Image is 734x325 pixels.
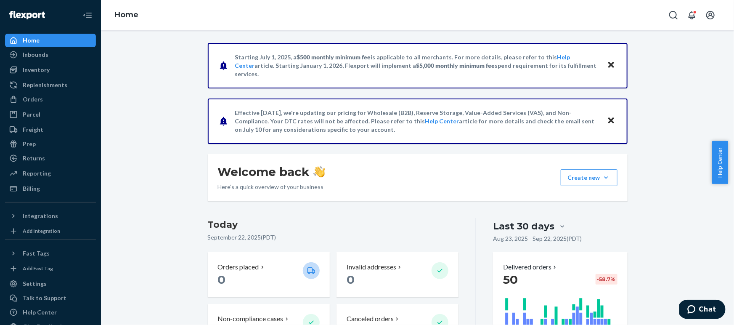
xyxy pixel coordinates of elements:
a: Inbounds [5,48,96,61]
h3: Today [208,218,459,232]
img: Flexport logo [9,11,45,19]
h1: Welcome back [218,164,325,179]
div: Inventory [23,66,50,74]
button: Open Search Box [665,7,682,24]
a: Home [114,10,138,19]
a: Home [5,34,96,47]
div: -58.7 % [596,274,617,285]
span: 0 [218,272,226,287]
a: Billing [5,182,96,195]
button: Close [606,59,617,72]
a: Reporting [5,167,96,180]
button: Delivered orders [503,262,558,272]
div: Settings [23,280,47,288]
div: Returns [23,154,45,162]
p: Here’s a quick overview of your business [218,183,325,191]
span: $500 monthly minimum fee [297,53,371,61]
div: Home [23,36,40,45]
button: Fast Tags [5,247,96,260]
button: Close Navigation [79,7,96,24]
span: 50 [503,272,518,287]
div: Help Center [23,308,57,317]
p: Effective [DATE], we're updating our pricing for Wholesale (B2B), Reserve Storage, Value-Added Se... [235,109,599,134]
button: Talk to Support [5,291,96,305]
button: Open account menu [702,7,719,24]
div: Prep [23,140,36,148]
iframe: Opens a widget where you can chat to one of our agents [679,300,726,321]
a: Add Integration [5,226,96,236]
div: Replenishments [23,81,67,89]
ol: breadcrumbs [108,3,145,27]
div: Inbounds [23,51,48,59]
a: Replenishments [5,78,96,92]
div: Last 30 days [493,220,554,233]
a: Freight [5,123,96,136]
button: Help Center [712,141,728,184]
div: Orders [23,95,43,104]
div: Fast Tags [23,249,50,258]
button: Orders placed 0 [208,252,330,297]
div: Freight [23,125,43,134]
a: Help Center [425,117,459,125]
p: Canceled orders [347,314,394,324]
div: Integrations [23,212,58,220]
div: Reporting [23,169,51,178]
p: Starting July 1, 2025, a is applicable to all merchants. For more details, please refer to this a... [235,53,599,78]
div: Parcel [23,110,40,119]
p: Orders placed [218,262,259,272]
a: Orders [5,93,96,106]
span: $5,000 monthly minimum fee [416,62,495,69]
div: Add Integration [23,227,60,234]
p: Non-compliance cases [218,314,284,324]
button: Close [606,115,617,127]
span: 0 [347,272,355,287]
a: Prep [5,137,96,151]
button: Integrations [5,209,96,223]
p: September 22, 2025 ( PDT ) [208,233,459,242]
button: Open notifications [684,7,700,24]
a: Settings [5,277,96,290]
a: Inventory [5,63,96,77]
p: Aug 23, 2025 - Sep 22, 2025 ( PDT ) [493,234,582,243]
p: Invalid addresses [347,262,396,272]
button: Invalid addresses 0 [337,252,458,297]
div: Add Fast Tag [23,265,53,272]
a: Parcel [5,108,96,121]
button: Create new [561,169,617,186]
a: Help Center [5,306,96,319]
div: Talk to Support [23,294,66,302]
a: Returns [5,152,96,165]
img: hand-wave emoji [313,166,325,178]
div: Billing [23,184,40,193]
a: Add Fast Tag [5,264,96,274]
